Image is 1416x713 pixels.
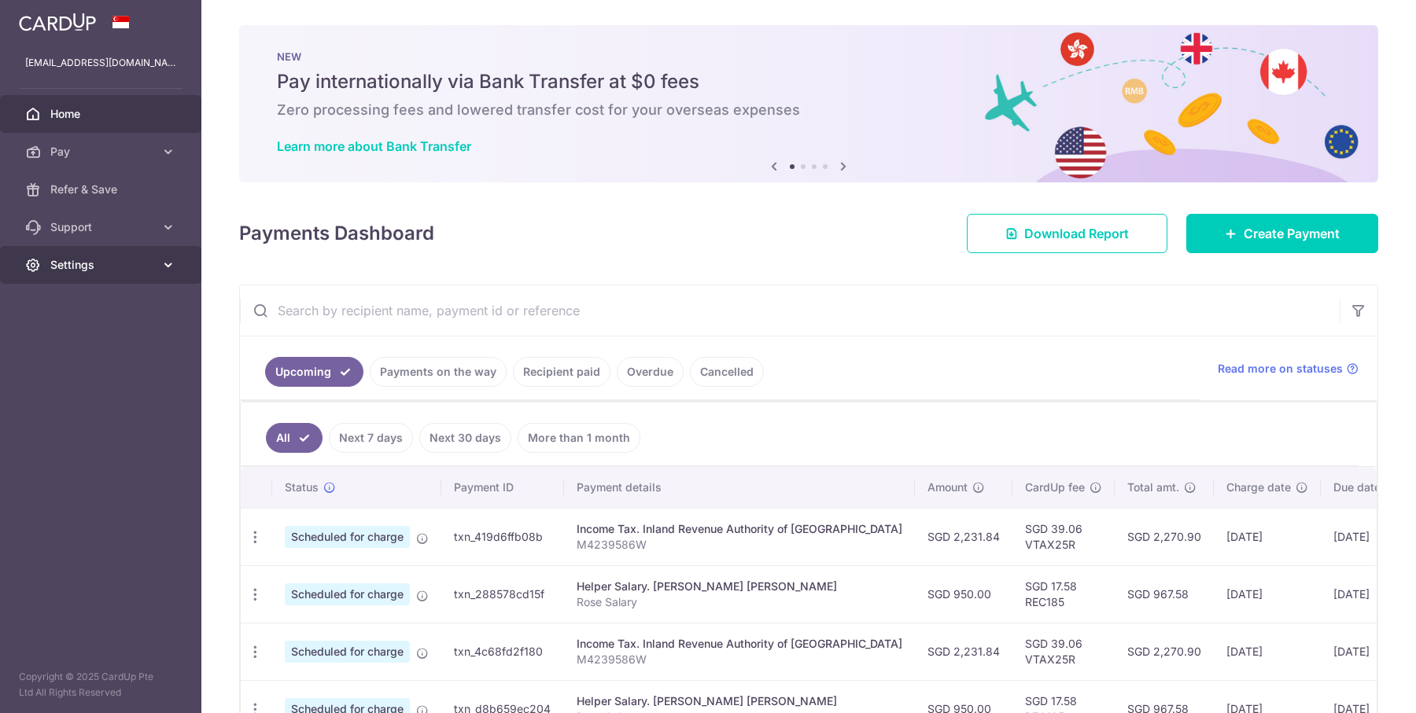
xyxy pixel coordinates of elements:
input: Search by recipient name, payment id or reference [240,285,1340,336]
td: SGD 39.06 VTAX25R [1012,508,1115,565]
div: Income Tax. Inland Revenue Authority of [GEOGRAPHIC_DATA] [577,636,902,652]
div: Helper Salary. [PERSON_NAME] [PERSON_NAME] [577,693,902,709]
td: SGD 39.06 VTAX25R [1012,623,1115,680]
a: Upcoming [265,357,363,387]
span: CardUp fee [1025,480,1085,495]
img: Bank transfer banner [239,25,1378,182]
img: CardUp [19,13,96,31]
p: M4239586W [577,652,902,667]
a: Learn more about Bank Transfer [277,138,471,154]
td: [DATE] [1214,623,1321,680]
td: [DATE] [1214,508,1321,565]
span: Scheduled for charge [285,526,410,548]
div: Income Tax. Inland Revenue Authority of [GEOGRAPHIC_DATA] [577,521,902,537]
p: NEW [277,50,1340,63]
td: SGD 17.58 REC185 [1012,565,1115,623]
span: Scheduled for charge [285,583,410,605]
span: Home [50,106,154,122]
span: Settings [50,257,154,273]
span: Amount [927,480,968,495]
a: Create Payment [1186,214,1378,253]
p: [EMAIL_ADDRESS][DOMAIN_NAME] [25,55,176,71]
th: Payment details [564,467,915,508]
span: Due date [1333,480,1381,495]
div: Helper Salary. [PERSON_NAME] [PERSON_NAME] [577,579,902,594]
td: txn_419d6ffb08b [441,508,564,565]
a: More than 1 month [518,423,640,453]
a: Payments on the way [370,357,507,387]
span: Total amt. [1127,480,1179,495]
td: SGD 2,231.84 [915,623,1012,680]
span: Download Report [1024,224,1129,243]
span: Support [50,219,154,235]
h4: Payments Dashboard [239,219,434,248]
td: SGD 967.58 [1115,565,1214,623]
a: Overdue [617,357,684,387]
a: Next 30 days [419,423,511,453]
span: Scheduled for charge [285,641,410,663]
p: Rose Salary [577,594,902,610]
a: Next 7 days [329,423,413,453]
td: txn_288578cd15f [441,565,564,623]
td: txn_4c68fd2f180 [441,623,564,680]
span: Status [285,480,319,495]
td: SGD 2,270.90 [1115,508,1214,565]
a: Download Report [967,214,1167,253]
td: SGD 2,231.84 [915,508,1012,565]
a: Recipient paid [513,357,610,387]
td: [DATE] [1214,565,1321,623]
a: Cancelled [690,357,764,387]
th: Payment ID [441,467,564,508]
h6: Zero processing fees and lowered transfer cost for your overseas expenses [277,101,1340,119]
a: Read more on statuses [1218,361,1359,377]
span: Pay [50,144,154,160]
td: [DATE] [1321,508,1410,565]
td: [DATE] [1321,623,1410,680]
span: Charge date [1226,480,1291,495]
span: Read more on statuses [1218,361,1343,377]
a: All [266,423,323,453]
td: SGD 950.00 [915,565,1012,623]
p: M4239586W [577,537,902,553]
td: [DATE] [1321,565,1410,623]
h5: Pay internationally via Bank Transfer at $0 fees [277,69,1340,94]
span: Create Payment [1244,224,1340,243]
span: Refer & Save [50,182,154,197]
td: SGD 2,270.90 [1115,623,1214,680]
